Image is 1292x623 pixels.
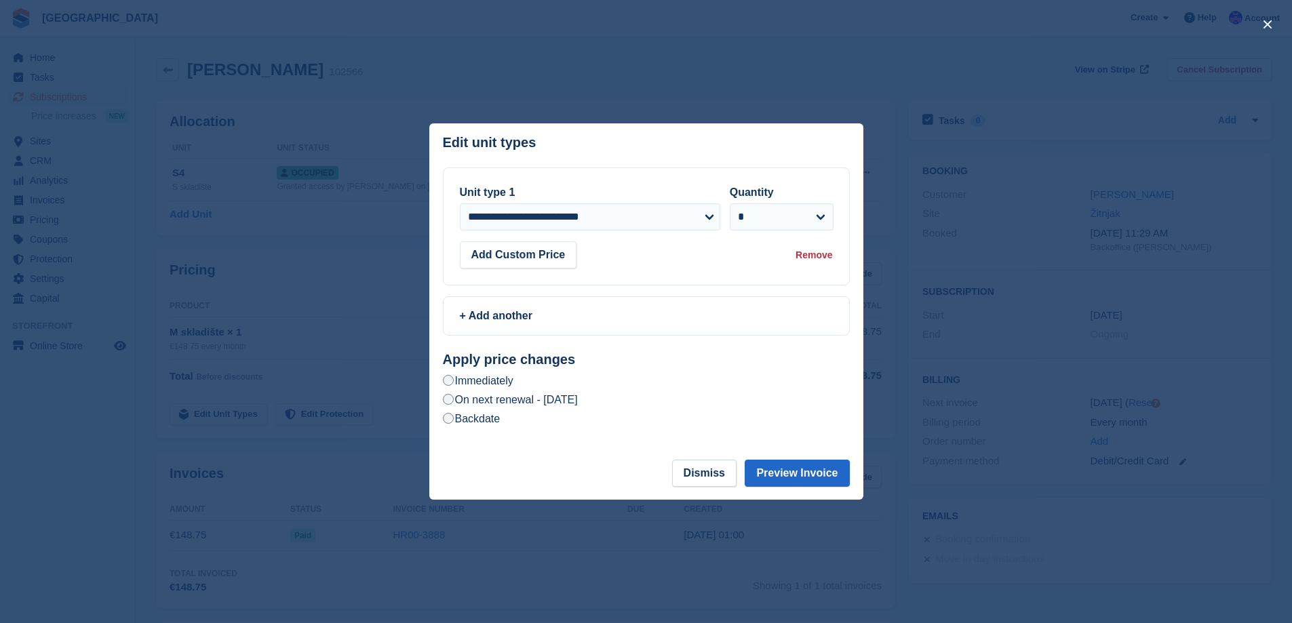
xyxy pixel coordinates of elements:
button: Add Custom Price [460,241,577,268]
div: Remove [796,248,832,262]
label: Quantity [730,186,774,198]
label: Unit type 1 [460,186,515,198]
input: Immediately [443,375,454,386]
div: + Add another [460,308,833,324]
a: + Add another [443,296,850,336]
label: Immediately [443,374,513,388]
label: Backdate [443,411,501,426]
button: close [1257,14,1278,35]
p: Edit unit types [443,135,536,150]
label: On next renewal - [DATE] [443,393,578,407]
input: Backdate [443,413,454,424]
strong: Apply price changes [443,352,576,367]
button: Preview Invoice [745,460,849,487]
input: On next renewal - [DATE] [443,394,454,405]
button: Dismiss [672,460,737,487]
